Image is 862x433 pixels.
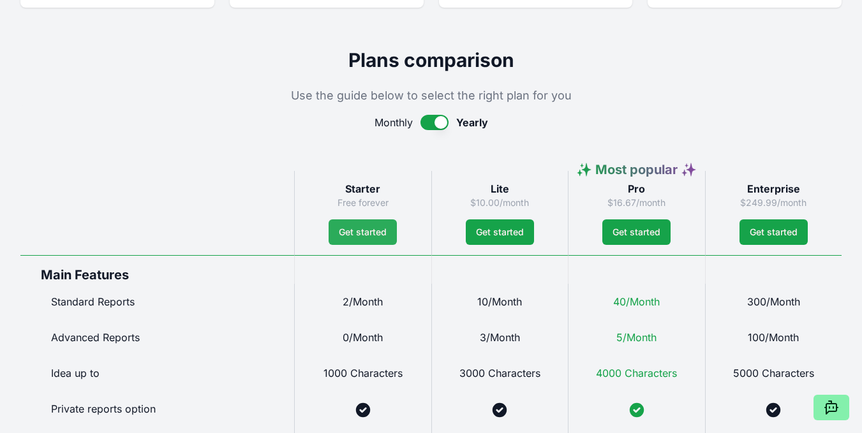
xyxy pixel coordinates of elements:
[442,181,558,196] h3: Lite
[20,87,842,105] p: Use the guide below to select the right plan for you
[747,295,800,308] span: 300/Month
[375,115,413,130] span: Monthly
[20,391,294,429] div: Private reports option
[459,367,540,379] span: 3000 Characters
[716,196,832,209] p: $249.99/month
[343,295,383,308] span: 2/Month
[20,319,294,355] div: Advanced Reports
[480,331,520,344] span: 3/Month
[329,219,397,245] a: Get started
[20,355,294,391] div: Idea up to
[616,331,657,344] span: 5/Month
[442,196,558,209] p: $10.00/month
[477,295,522,308] span: 10/Month
[305,196,421,209] p: Free forever
[716,181,832,196] h3: Enterprise
[739,219,808,245] a: Get started
[20,48,842,71] h2: Plans comparison
[323,367,403,379] span: 1000 Characters
[602,219,671,245] a: Get started
[579,196,695,209] p: $16.67/month
[748,331,799,344] span: 100/Month
[596,367,677,379] span: 4000 Characters
[20,255,294,284] div: Main Features
[20,284,294,319] div: Standard Reports
[613,295,660,308] span: 40/Month
[456,115,488,130] span: Yearly
[579,181,695,196] h3: Pro
[305,181,421,196] h3: Starter
[576,162,697,177] span: ✨ Most popular ✨
[343,331,383,344] span: 0/Month
[466,219,534,245] a: Get started
[733,367,814,379] span: 5000 Characters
